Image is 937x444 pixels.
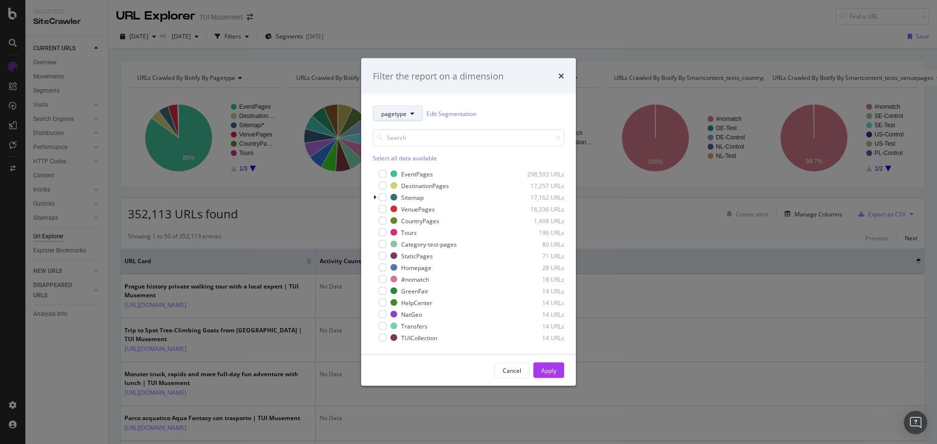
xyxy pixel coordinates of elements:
div: 14 URLs [516,322,564,330]
div: 14 URLs [516,333,564,342]
div: 80 URLs [516,240,564,248]
div: EventPages [401,170,433,178]
div: times [558,70,564,82]
div: HelpCenter [401,298,432,307]
div: 14 URLs [516,287,564,295]
div: #nomatch [401,275,429,283]
div: 71 URLs [516,251,564,260]
div: 17,257 URLs [516,181,564,190]
div: 16,336 URLs [516,205,564,213]
div: 17,162 URLs [516,193,564,201]
div: 28 URLs [516,263,564,271]
div: Apply [541,366,556,374]
div: Open Intercom Messenger [904,411,927,434]
input: Search [373,129,564,146]
div: Filter the report on a dimension [373,70,504,82]
div: Category-test-pages [401,240,457,248]
div: Sitemap [401,193,424,201]
div: GreenFair [401,287,428,295]
div: VenuePages [401,205,435,213]
div: CountryPages [401,216,439,225]
div: Homepage [401,263,431,271]
div: Tours [401,228,417,236]
div: 196 URLs [516,228,564,236]
div: 14 URLs [516,310,564,318]
div: 298,593 URLs [516,170,564,178]
div: Transfers [401,322,428,330]
button: Cancel [494,363,530,378]
a: Edit Segmentation [427,108,476,118]
button: Apply [533,363,564,378]
div: Cancel [503,366,521,374]
button: pagetype [373,106,423,121]
div: 1,498 URLs [516,216,564,225]
div: modal [361,58,576,386]
div: NatGeo [401,310,422,318]
div: 18 URLs [516,275,564,283]
div: Select all data available [373,154,564,162]
span: pagetype [381,109,407,117]
div: StaticPages [401,251,433,260]
div: DestinationPages [401,181,449,190]
div: 14 URLs [516,298,564,307]
div: TUICollection [401,333,437,342]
